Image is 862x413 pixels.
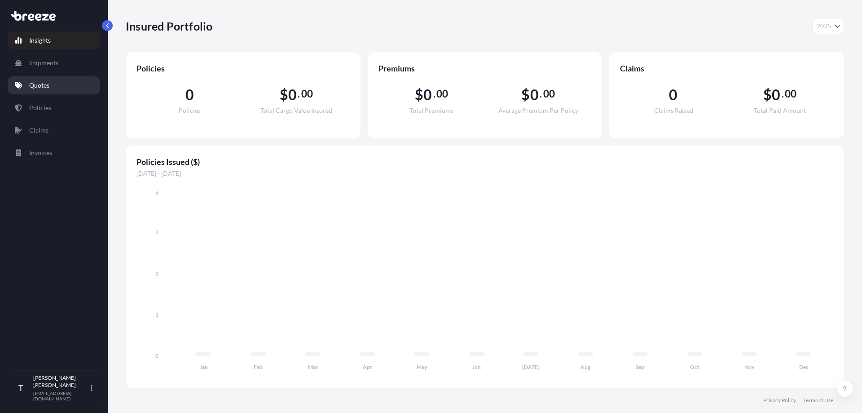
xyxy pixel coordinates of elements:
span: 00 [436,90,448,98]
tspan: Oct [690,364,699,370]
span: 2025 [817,22,831,31]
span: Total Premiums [409,107,453,114]
span: . [540,90,542,98]
span: Policies Issued ($) [136,156,833,167]
span: 0 [669,88,677,102]
p: Insights [29,36,51,45]
a: Terms of Use [803,397,833,404]
span: $ [763,88,772,102]
span: $ [280,88,288,102]
tspan: Feb [254,364,263,370]
span: Total Cargo Value Insured [260,107,332,114]
tspan: 2 [155,270,158,277]
span: Premiums [378,63,592,74]
span: 0 [530,88,539,102]
tspan: Dec [799,364,809,370]
span: . [433,90,435,98]
span: 0 [288,88,297,102]
p: Policies [29,103,51,112]
tspan: Jun [472,364,481,370]
span: Claims [620,63,833,74]
span: $ [415,88,423,102]
span: . [298,90,300,98]
tspan: 3 [155,229,158,235]
span: [DATE] - [DATE] [136,169,833,178]
a: Claims [8,121,100,139]
tspan: 1 [155,311,158,318]
tspan: 4 [155,190,158,196]
tspan: 0 [155,352,158,359]
p: Claims [29,126,48,135]
span: Claims Raised [654,107,693,114]
span: Average Premium Per Policy [498,107,578,114]
span: 0 [423,88,432,102]
span: 00 [785,90,796,98]
span: 00 [543,90,555,98]
span: 00 [301,90,313,98]
tspan: May [417,364,427,370]
tspan: Sep [636,364,644,370]
button: Year Selector [813,18,844,34]
a: Invoices [8,144,100,162]
tspan: Aug [581,364,591,370]
tspan: Mar [308,364,318,370]
p: Invoices [29,148,52,157]
a: Insights [8,31,100,49]
span: Policies [136,63,350,74]
tspan: Nov [744,364,755,370]
p: [EMAIL_ADDRESS][DOMAIN_NAME] [33,391,89,401]
span: T [18,383,23,392]
p: Insured Portfolio [126,19,212,33]
a: Shipments [8,54,100,72]
p: Quotes [29,81,49,90]
a: Quotes [8,76,100,94]
span: 0 [772,88,780,102]
span: Total Paid Amount [754,107,806,114]
span: . [782,90,784,98]
tspan: Apr [363,364,372,370]
p: [PERSON_NAME] [PERSON_NAME] [33,374,89,389]
span: 0 [185,88,194,102]
span: Policies [179,107,201,114]
span: $ [521,88,530,102]
a: Policies [8,99,100,117]
tspan: Jan [200,364,208,370]
tspan: [DATE] [522,364,540,370]
a: Privacy Policy [763,397,796,404]
p: Shipments [29,58,58,67]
